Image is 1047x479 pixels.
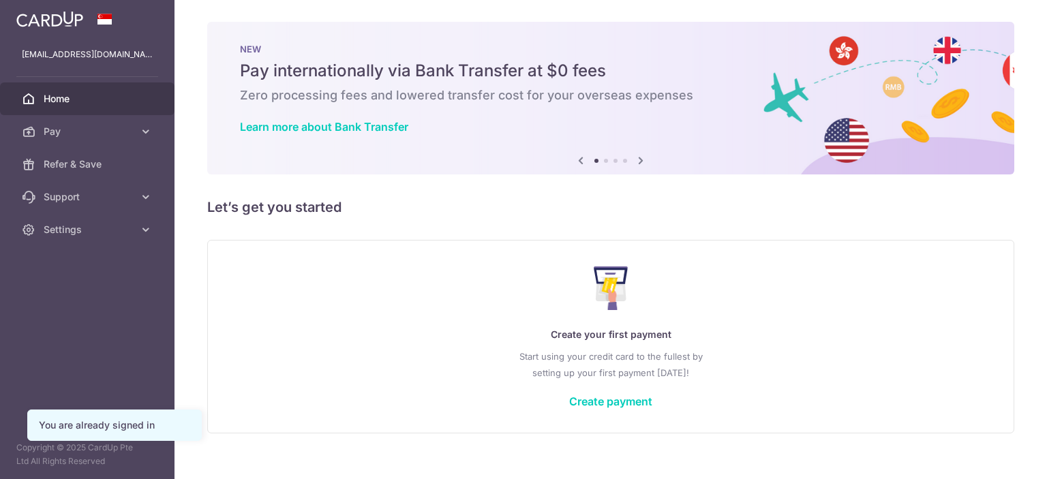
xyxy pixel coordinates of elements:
[44,190,134,204] span: Support
[44,92,134,106] span: Home
[44,157,134,171] span: Refer & Save
[207,22,1014,174] img: Bank transfer banner
[44,223,134,236] span: Settings
[569,395,652,408] a: Create payment
[22,48,153,61] p: [EMAIL_ADDRESS][DOMAIN_NAME]
[240,120,408,134] a: Learn more about Bank Transfer
[594,266,628,310] img: Make Payment
[207,196,1014,218] h5: Let’s get you started
[240,60,982,82] h5: Pay internationally via Bank Transfer at $0 fees
[44,125,134,138] span: Pay
[240,87,982,104] h6: Zero processing fees and lowered transfer cost for your overseas expenses
[960,438,1033,472] iframe: Opens a widget where you can find more information
[240,44,982,55] p: NEW
[16,11,83,27] img: CardUp
[235,348,986,381] p: Start using your credit card to the fullest by setting up your first payment [DATE]!
[39,418,190,432] div: You are already signed in
[235,326,986,343] p: Create your first payment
